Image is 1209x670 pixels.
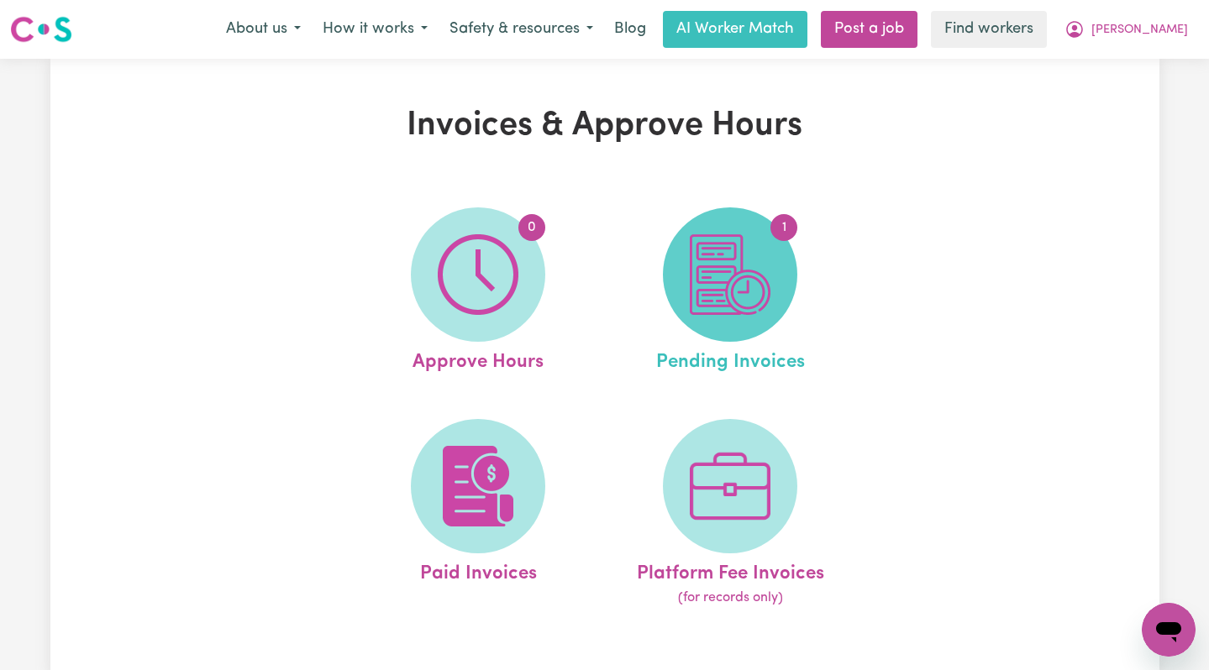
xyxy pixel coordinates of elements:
[357,419,599,609] a: Paid Invoices
[215,12,312,47] button: About us
[439,12,604,47] button: Safety & resources
[609,207,851,377] a: Pending Invoices
[518,214,545,241] span: 0
[604,11,656,48] a: Blog
[663,11,807,48] a: AI Worker Match
[637,553,824,589] span: Platform Fee Invoices
[1142,603,1196,657] iframe: Button to launch messaging window
[245,106,965,146] h1: Invoices & Approve Hours
[357,207,599,377] a: Approve Hours
[656,342,805,377] span: Pending Invoices
[420,553,537,589] span: Paid Invoices
[1054,12,1199,47] button: My Account
[931,11,1047,48] a: Find workers
[10,10,72,49] a: Careseekers logo
[678,588,783,608] span: (for records only)
[10,14,72,44] img: Careseekers logo
[770,214,797,241] span: 1
[312,12,439,47] button: How it works
[821,11,917,48] a: Post a job
[413,342,544,377] span: Approve Hours
[609,419,851,609] a: Platform Fee Invoices(for records only)
[1091,21,1188,39] span: [PERSON_NAME]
